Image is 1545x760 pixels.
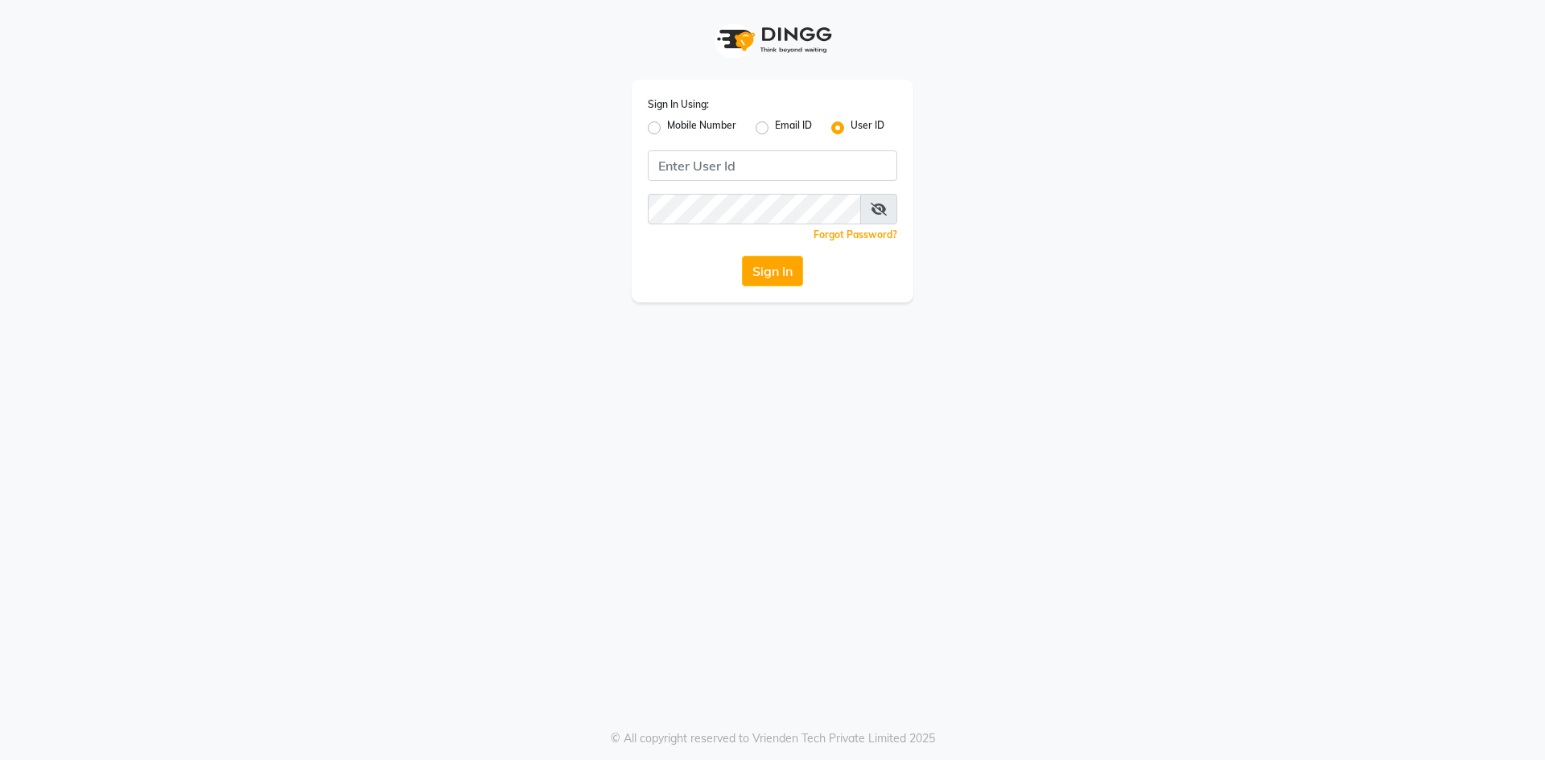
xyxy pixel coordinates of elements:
label: User ID [851,118,884,138]
label: Email ID [775,118,812,138]
button: Sign In [742,256,803,286]
a: Forgot Password? [814,228,897,240]
img: logo1.svg [708,16,837,64]
label: Mobile Number [667,118,736,138]
label: Sign In Using: [648,97,709,112]
input: Username [648,194,861,224]
input: Username [648,150,897,181]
